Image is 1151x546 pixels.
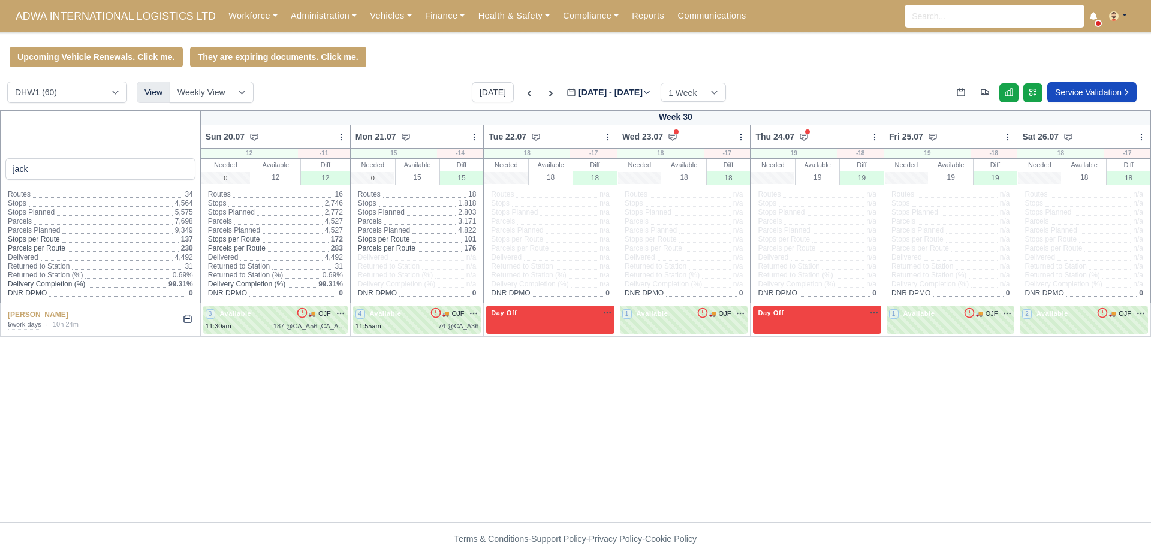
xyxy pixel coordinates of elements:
div: Needed [1017,159,1062,171]
span: Day Off [489,309,519,317]
span: 4,492 [325,253,343,261]
span: 0 [739,289,743,297]
span: n/a [1133,226,1143,234]
a: Reports [625,4,671,28]
span: Stops [625,199,643,208]
span: ADWA INTERNATIONAL LOGISTICS LTD [10,4,222,28]
span: n/a [1000,253,1010,261]
span: Routes [1025,190,1047,199]
span: Parcels [491,217,515,226]
div: 18 [662,171,706,183]
span: OJF [318,309,331,319]
span: Parcels per Route [358,244,415,253]
div: Available [662,159,706,171]
span: Parcels per Route [891,244,949,253]
span: 1 [889,309,899,319]
span: OJF [986,309,998,319]
div: Available [396,159,439,171]
span: Available [1034,309,1071,318]
div: Needed [617,159,662,171]
div: Needed [751,159,795,171]
span: n/a [1133,280,1143,288]
span: Parcels per Route [758,244,815,253]
div: -14 [437,149,484,158]
div: Available [929,159,973,171]
div: 19 [751,149,837,158]
div: -17 [704,149,751,158]
span: n/a [1000,226,1010,234]
span: Routes [491,190,514,199]
span: Parcels [8,217,32,226]
a: ADWA INTERNATIONAL LOGISTICS LTD [10,5,222,28]
span: n/a [1000,244,1010,252]
iframe: Chat Widget [1091,488,1151,546]
span: Returned to Station [8,262,70,271]
span: 101 [464,235,476,243]
span: Stops per Route [358,235,410,244]
span: Available [367,309,403,318]
span: n/a [1000,208,1010,216]
div: 18 [707,171,751,185]
span: 99.31% [318,280,343,288]
div: 12 [251,171,300,183]
span: 🚚 [442,309,449,318]
span: Mon 21.07 [355,131,396,143]
div: Week 30 [200,110,1150,125]
div: 19 [796,171,839,183]
span: 9,349 [175,226,193,234]
span: 0 [605,289,610,297]
span: Stops [8,199,26,208]
label: [DATE] - [DATE] [567,86,651,99]
span: Stops Planned [758,208,805,217]
a: Health & Safety [471,4,556,28]
span: Stops [208,199,227,208]
a: Workforce [222,4,284,28]
a: Privacy Policy [589,534,643,544]
span: n/a [733,190,743,198]
span: 3,171 [458,217,476,225]
span: 0 [872,289,876,297]
span: OJF [719,309,731,319]
span: 🚚 [709,309,716,318]
span: Parcels Planned [8,226,60,235]
span: Routes [758,190,781,199]
span: Routes [358,190,381,199]
div: Available [796,159,839,171]
span: Parcels per Route [625,244,682,253]
span: Routes [8,190,31,199]
a: Vehicles [363,4,418,28]
span: Delivery Completion (%) [625,280,702,289]
span: Available [901,309,938,318]
div: Needed [884,159,929,171]
span: n/a [1133,208,1143,216]
span: Stops per Route [1025,235,1077,244]
a: Administration [284,4,363,28]
div: Available [1062,159,1106,171]
button: [DATE] [472,82,514,102]
span: 230 [181,244,193,252]
div: 19 [929,171,973,183]
div: Diff [440,159,484,171]
span: n/a [1000,271,1010,279]
span: Returned to Station (%) [1025,271,1099,280]
span: DNR DPMO [8,289,47,298]
span: Returned to Station [625,262,686,271]
span: Parcels per Route [8,244,65,253]
div: 15 [440,171,484,185]
span: 99.31% [168,280,193,288]
span: Stops per Route [625,235,677,244]
span: Thu 24.07 [755,131,794,143]
span: Stops [891,199,910,208]
span: 283 [331,244,343,252]
span: n/a [1000,199,1010,207]
span: 31 [335,262,342,270]
span: n/a [866,244,876,252]
span: n/a [1133,199,1143,207]
span: n/a [866,190,876,198]
div: -18 [837,149,884,158]
div: work days [8,320,41,330]
span: n/a [599,271,610,279]
a: They are expiring documents. Click me. [190,47,366,67]
span: Returned to Station [1025,262,1086,271]
span: Parcels [625,217,649,226]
